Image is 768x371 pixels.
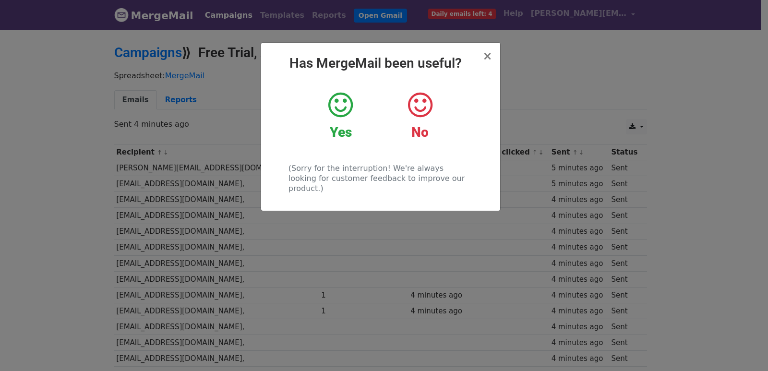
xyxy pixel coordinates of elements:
[482,49,492,63] span: ×
[411,124,429,140] strong: No
[308,91,373,141] a: Yes
[269,55,492,72] h2: Has MergeMail been useful?
[720,325,768,371] iframe: Chat Widget
[387,91,452,141] a: No
[330,124,352,140] strong: Yes
[482,50,492,62] button: Close
[288,163,472,193] p: (Sorry for the interruption! We're always looking for customer feedback to improve our product.)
